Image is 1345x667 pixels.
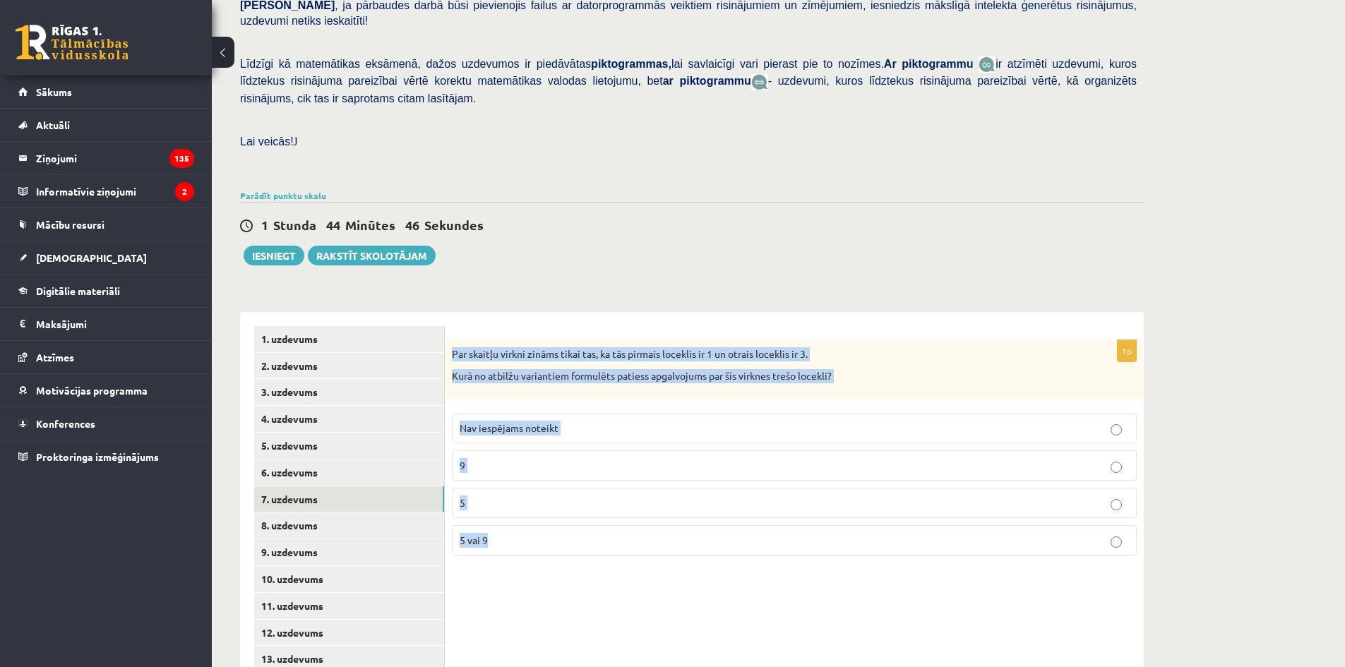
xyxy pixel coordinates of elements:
a: Informatīvie ziņojumi2 [18,175,194,208]
span: Stunda [273,217,316,233]
b: piktogrammas, [591,58,671,70]
a: Mācību resursi [18,208,194,241]
span: Digitālie materiāli [36,284,120,297]
legend: Informatīvie ziņojumi [36,175,194,208]
a: 1. uzdevums [254,326,444,352]
span: Lai veicās! [240,136,294,148]
a: 10. uzdevums [254,566,444,592]
span: - uzdevumi, kuros līdztekus risinājuma pareizībai vērtē, kā organizēts risinājums, cik tas ir sap... [240,75,1137,104]
i: 135 [169,149,194,168]
a: Atzīmes [18,341,194,373]
span: Proktoringa izmēģinājums [36,450,159,463]
span: 5 [460,496,465,509]
a: Maksājumi [18,308,194,340]
p: 1p [1117,339,1137,362]
button: Iesniegt [244,246,304,265]
span: Līdzīgi kā matemātikas eksāmenā, dažos uzdevumos ir piedāvātas lai savlaicīgi vari pierast pie to... [240,58,979,70]
span: Sekundes [424,217,484,233]
a: 5. uzdevums [254,433,444,459]
span: Nav iespējams noteikt [460,421,558,434]
a: Proktoringa izmēģinājums [18,440,194,473]
input: 5 [1111,499,1122,510]
a: 4. uzdevums [254,406,444,432]
b: Ar piktogrammu [884,58,974,70]
a: Parādīt punktu skalu [240,190,326,201]
span: Mācību resursi [36,218,104,231]
span: 5 vai 9 [460,534,488,546]
a: 11. uzdevums [254,593,444,619]
span: Motivācijas programma [36,384,148,397]
span: J [294,136,298,148]
span: Aktuāli [36,119,70,131]
a: Ziņojumi135 [18,142,194,174]
a: 3. uzdevums [254,379,444,405]
span: 44 [326,217,340,233]
span: Sākums [36,85,72,98]
a: 6. uzdevums [254,459,444,486]
img: JfuEzvunn4EvwAAAAASUVORK5CYII= [979,56,996,73]
a: Digitālie materiāli [18,275,194,307]
a: 12. uzdevums [254,620,444,646]
a: Motivācijas programma [18,374,194,407]
p: Par skaitļu virkni zināms tikai tas, ka tās pirmais loceklis ir 1 un otrais loceklis ir 3. [452,347,1066,361]
a: 8. uzdevums [254,512,444,539]
legend: Ziņojumi [36,142,194,174]
span: 9 [460,459,465,471]
a: 2. uzdevums [254,353,444,379]
span: 1 [261,217,268,233]
span: 46 [405,217,419,233]
a: Sākums [18,76,194,108]
p: Kurā no atbilžu variantiem formulēts patiess apgalvojums par šīs virknes trešo locekli? [452,369,1066,383]
span: Atzīmes [36,351,74,363]
a: Rakstīt skolotājam [308,246,436,265]
a: 9. uzdevums [254,539,444,565]
span: Minūtes [345,217,395,233]
legend: Maksājumi [36,308,194,340]
span: Konferences [36,417,95,430]
span: [DEMOGRAPHIC_DATA] [36,251,147,264]
a: [DEMOGRAPHIC_DATA] [18,241,194,274]
img: wKvN42sLe3LLwAAAABJRU5ErkJggg== [751,74,768,90]
a: Rīgas 1. Tālmācības vidusskola [16,25,128,60]
a: 7. uzdevums [254,486,444,512]
b: ar piktogrammu [663,75,751,87]
input: Nav iespējams noteikt [1111,424,1122,435]
a: Aktuāli [18,109,194,141]
input: 9 [1111,462,1122,473]
input: 5 vai 9 [1111,536,1122,548]
i: 2 [175,182,194,201]
a: Konferences [18,407,194,440]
